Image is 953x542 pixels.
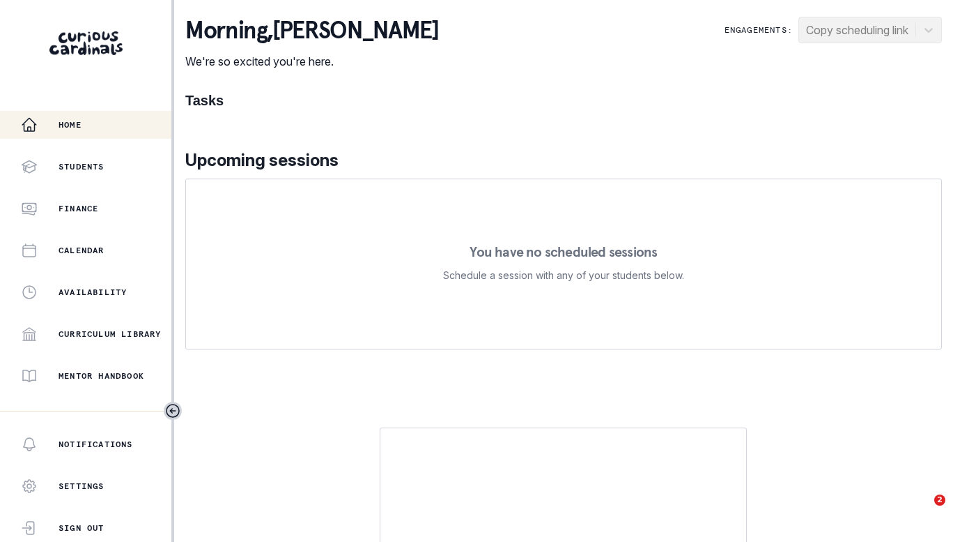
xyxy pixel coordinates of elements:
[164,402,182,420] button: Toggle sidebar
[59,439,133,450] p: Notifications
[443,267,684,284] p: Schedule a session with any of your students below.
[185,92,942,109] h1: Tasks
[59,203,98,214] p: Finance
[59,287,127,298] p: Availability
[59,161,104,172] p: Students
[59,119,82,130] p: Home
[906,495,939,528] iframe: Intercom live chat
[59,329,162,340] p: Curriculum Library
[49,31,123,55] img: Curious Cardinals Logo
[725,24,793,36] p: Engagements:
[185,17,438,45] p: morning , [PERSON_NAME]
[185,53,438,70] p: We're so excited you're here.
[59,481,104,492] p: Settings
[185,148,942,173] p: Upcoming sessions
[59,522,104,534] p: Sign Out
[470,245,657,259] p: You have no scheduled sessions
[59,370,144,382] p: Mentor Handbook
[59,245,104,256] p: Calendar
[934,495,945,506] span: 2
